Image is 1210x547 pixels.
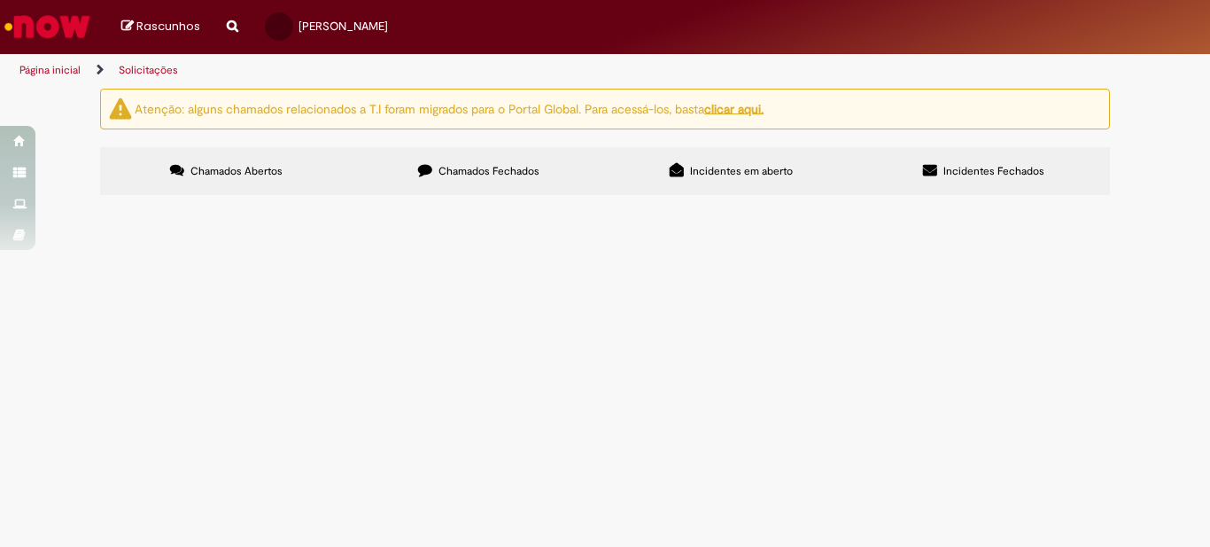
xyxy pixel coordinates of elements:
[135,100,764,116] ng-bind-html: Atenção: alguns chamados relacionados a T.I foram migrados para o Portal Global. Para acessá-los,...
[704,100,764,116] a: clicar aqui.
[190,164,283,178] span: Chamados Abertos
[943,164,1044,178] span: Incidentes Fechados
[119,63,178,77] a: Solicitações
[690,164,793,178] span: Incidentes em aberto
[136,18,200,35] span: Rascunhos
[19,63,81,77] a: Página inicial
[438,164,539,178] span: Chamados Fechados
[2,9,93,44] img: ServiceNow
[13,54,794,87] ul: Trilhas de página
[121,19,200,35] a: Rascunhos
[299,19,388,34] span: [PERSON_NAME]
